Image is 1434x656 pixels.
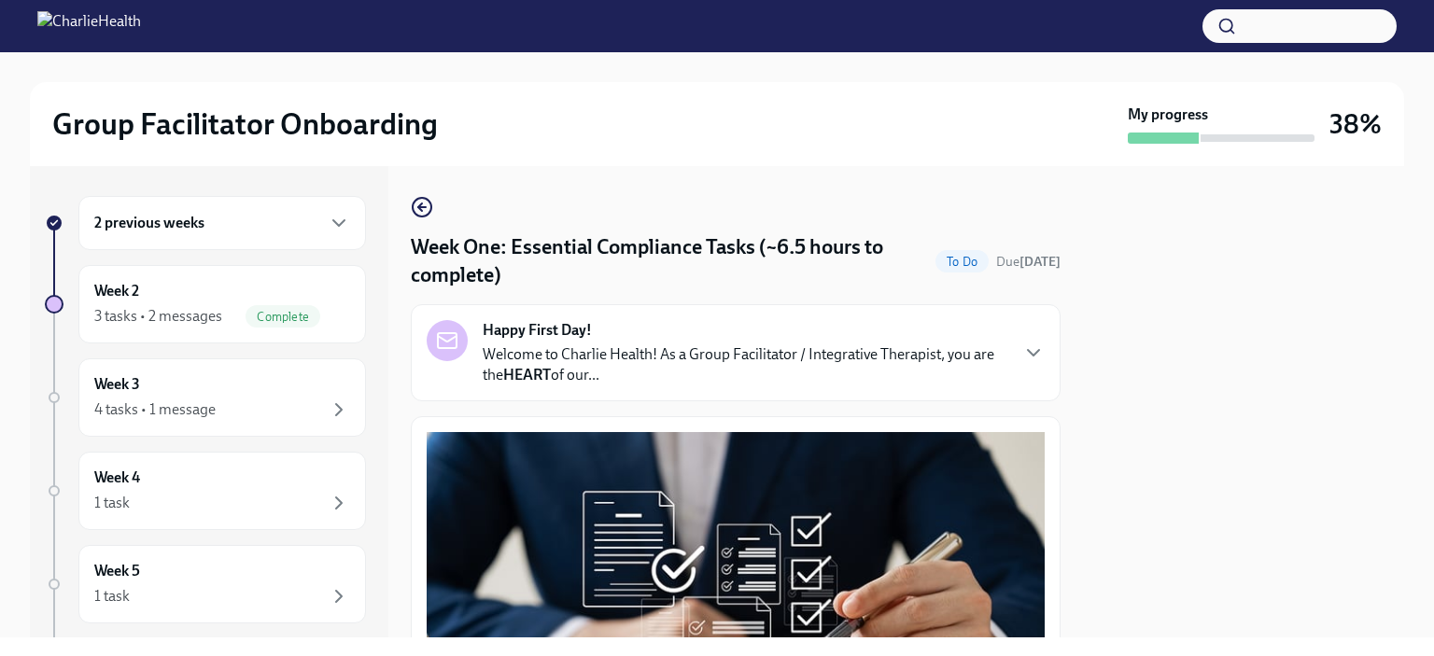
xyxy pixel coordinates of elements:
[1128,105,1208,125] strong: My progress
[94,586,130,607] div: 1 task
[94,399,216,420] div: 4 tasks • 1 message
[94,468,140,488] h6: Week 4
[45,265,366,343] a: Week 23 tasks • 2 messagesComplete
[483,344,1007,385] p: Welcome to Charlie Health! As a Group Facilitator / Integrative Therapist, you are the of our...
[94,213,204,233] h6: 2 previous weeks
[37,11,141,41] img: CharlieHealth
[78,196,366,250] div: 2 previous weeks
[483,320,592,341] strong: Happy First Day!
[94,561,140,581] h6: Week 5
[411,233,928,289] h4: Week One: Essential Compliance Tasks (~6.5 hours to complete)
[94,306,222,327] div: 3 tasks • 2 messages
[52,105,438,143] h2: Group Facilitator Onboarding
[996,254,1061,270] span: Due
[45,452,366,530] a: Week 41 task
[45,545,366,623] a: Week 51 task
[94,374,140,395] h6: Week 3
[246,310,320,324] span: Complete
[94,281,139,301] h6: Week 2
[1019,254,1061,270] strong: [DATE]
[935,255,989,269] span: To Do
[996,253,1061,271] span: August 18th, 2025 10:00
[45,358,366,437] a: Week 34 tasks • 1 message
[94,493,130,513] div: 1 task
[1329,107,1382,141] h3: 38%
[503,366,551,384] strong: HEART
